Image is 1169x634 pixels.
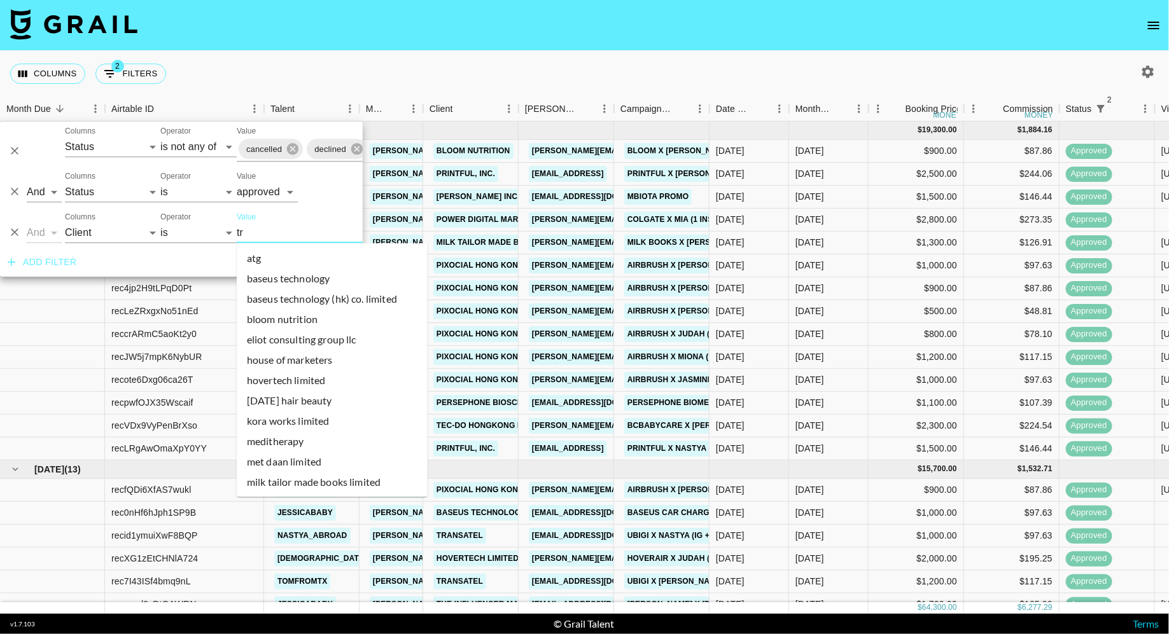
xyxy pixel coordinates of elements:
a: Printful, Inc. [433,166,498,182]
li: baseus technology (hk) co. limited [237,289,428,310]
label: Columns [65,171,95,182]
button: Sort [386,100,404,118]
div: $97.63 [964,502,1060,525]
a: [EMAIL_ADDRESS][DOMAIN_NAME] [529,596,671,612]
div: $2,500.00 [869,163,964,186]
button: Sort [985,100,1003,118]
button: Delete [5,183,24,202]
div: $900.00 [869,479,964,502]
div: Booker [519,97,614,121]
span: approved [1066,374,1112,386]
button: Sort [577,100,595,118]
li: bloom nutrition [237,310,428,330]
span: approved [1066,237,1112,249]
button: Sort [453,100,471,118]
div: $165.96 [964,593,1060,616]
div: Sep '25 [795,236,824,249]
div: 09/09/2025 [716,373,745,386]
div: Client [423,97,519,121]
button: Menu [340,99,360,118]
div: declined [307,139,367,159]
span: approved [1066,328,1112,340]
a: Pixocial Hong Kong Limited [433,372,561,388]
div: 23/07/2025 [716,529,745,542]
li: milk tailor made books limited [237,472,428,493]
div: $126.91 [964,231,1060,254]
a: Pixocial Hong Kong Limited [433,258,561,273]
a: Mbiota Promo [624,189,692,205]
li: [DATE] hair beauty [237,391,428,411]
label: Columns [65,212,95,223]
a: HoverAir x Judah (2/4) [624,551,727,567]
a: AirBrush x Judah (IG) [624,326,724,342]
div: 1,884.16 [1022,125,1053,135]
button: Sort [673,100,690,118]
a: Pixocial Hong Kong Limited [433,482,561,498]
div: cancelled [239,139,303,159]
div: $ [918,464,922,474]
a: Bloom x [PERSON_NAME] (IG, TT) [624,143,764,159]
label: Operator [160,212,191,223]
span: 2 [1103,93,1116,106]
a: [DEMOGRAPHIC_DATA] [274,551,370,567]
div: $195.25 [964,548,1060,570]
div: Client [430,97,453,121]
div: Sep '25 [795,350,824,363]
div: rec4jp2H9tLPqD0Pt [111,282,192,294]
div: 02/09/2025 [716,442,745,455]
li: met daan limited [237,452,428,472]
button: open drawer [1141,13,1166,38]
a: Pixocial Hong Kong Limited [433,326,561,342]
div: $2,800.00 [869,209,964,231]
li: kora works limited [237,411,428,432]
div: $800.00 [869,323,964,346]
div: recote6Dxg06ca26T [111,373,193,386]
div: $87.86 [964,277,1060,300]
a: MILK Tailor Made Books Limited [433,235,578,251]
a: [PERSON_NAME][EMAIL_ADDRESS][PERSON_NAME][DOMAIN_NAME] [529,235,802,251]
div: money [934,111,962,119]
button: Select columns [10,64,85,84]
a: [PERSON_NAME][EMAIL_ADDRESS][DOMAIN_NAME] [370,212,577,228]
div: Sep '25 [795,282,824,294]
a: Terms [1133,617,1159,630]
div: Aug '25 [795,506,824,519]
div: Date Created [710,97,789,121]
div: Sep '25 [795,442,824,455]
a: [PERSON_NAME][EMAIL_ADDRESS][PERSON_NAME][DOMAIN_NAME] [529,212,802,228]
li: hovertech limited [237,371,428,391]
div: 09/09/2025 [716,327,745,340]
div: $2,000.00 [869,548,964,570]
button: Menu [869,99,888,118]
span: approved [1066,282,1112,294]
li: baseus technology [237,269,428,289]
label: Value [237,126,256,137]
div: rec7I43ISf4bmq9nL [111,575,191,588]
select: Logic operator [27,223,62,243]
a: jessicababy [274,505,336,521]
a: [PERSON_NAME][EMAIL_ADDRESS][DOMAIN_NAME] [529,143,736,159]
div: rec0nHf6hJph1SP9B [111,506,196,519]
div: Sep '25 [795,396,824,409]
a: [EMAIL_ADDRESS] [529,166,607,182]
div: $117.15 [964,570,1060,593]
div: Sep '25 [795,259,824,272]
label: Operator [160,126,191,137]
a: AirBrush x [PERSON_NAME] (IG) [624,258,762,273]
button: Menu [850,99,869,118]
div: Talent [264,97,360,121]
button: Sort [832,100,850,118]
div: 64,300.00 [922,602,957,613]
div: 10/07/2025 [716,598,745,610]
a: [PERSON_NAME][EMAIL_ADDRESS][PERSON_NAME][DOMAIN_NAME] [529,349,802,365]
a: Tec-Do HongKong Limited [433,418,552,434]
div: v 1.7.103 [10,620,35,628]
div: Aug '25 [795,483,824,496]
a: [PERSON_NAME][EMAIL_ADDRESS][PERSON_NAME][DOMAIN_NAME] [529,326,802,342]
button: Delete [5,223,24,242]
a: [EMAIL_ADDRESS][DOMAIN_NAME] [529,505,671,521]
a: Printful x [PERSON_NAME] [624,166,744,182]
span: approved [1066,214,1112,226]
span: declined [307,142,354,156]
div: Status [1060,97,1155,121]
